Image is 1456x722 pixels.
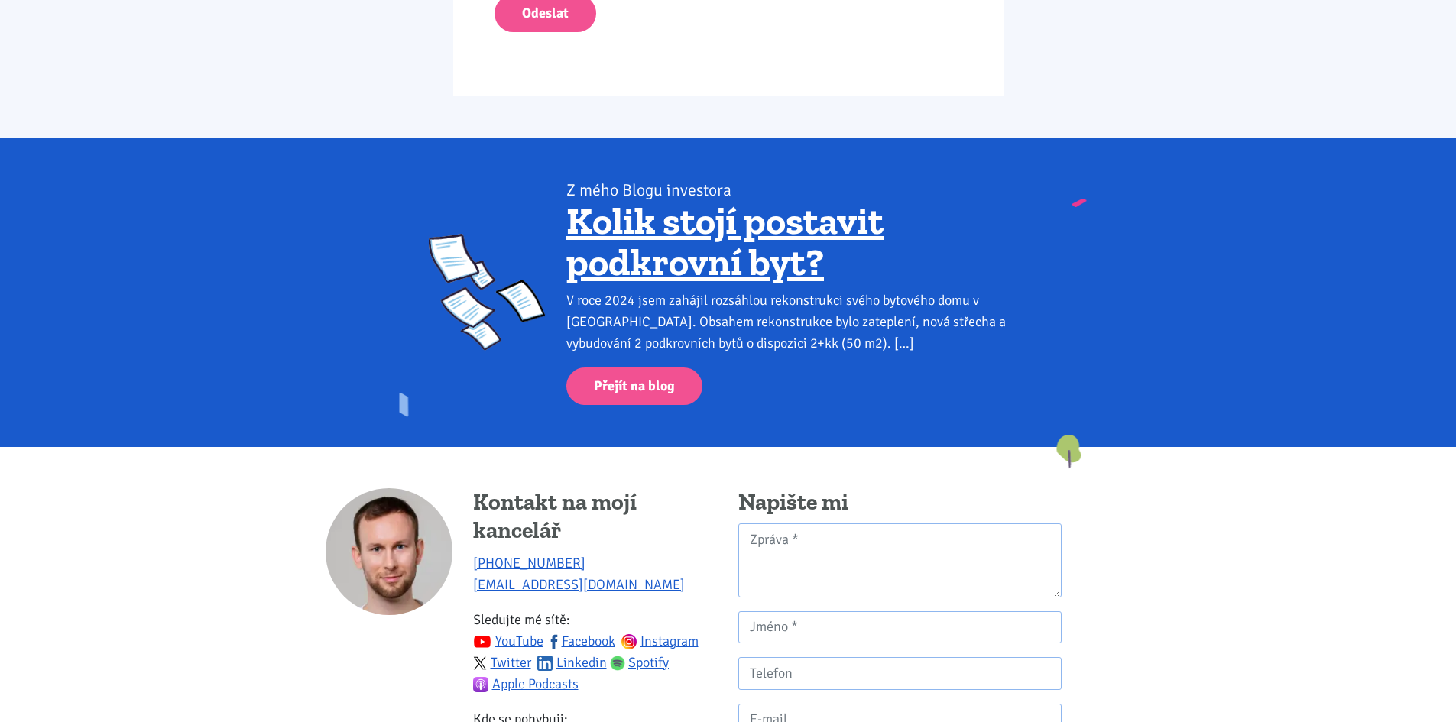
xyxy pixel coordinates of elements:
[738,611,1062,644] input: Jméno *
[738,657,1062,690] input: Telefon
[473,633,543,649] a: YouTube
[473,488,718,546] h4: Kontakt na mojí kancelář
[473,633,491,651] img: youtube.svg
[473,576,685,593] a: [EMAIL_ADDRESS][DOMAIN_NAME]
[473,677,488,692] img: apple-podcasts.png
[566,290,1027,354] div: V roce 2024 jsem zahájil rozsáhlou rekonstrukci svého bytového domu v [GEOGRAPHIC_DATA]. Obsahem ...
[326,488,452,615] img: Tomáš Kučera
[537,654,607,671] a: Linkedin
[610,654,670,671] a: Spotify
[473,555,585,571] a: [PHONE_NUMBER]
[738,488,1062,517] h4: Napište mi
[610,656,625,671] img: spotify.png
[566,180,1027,201] div: Z mého Blogu investora
[546,634,562,649] img: fb.svg
[473,656,487,670] img: twitter.svg
[621,633,699,649] a: Instagram
[473,654,531,671] a: Twitter
[566,198,884,285] a: Kolik stojí postavit podkrovní byt?
[537,656,553,671] img: linkedin.svg
[473,609,718,694] p: Sledujte mé sítě:
[566,367,702,405] a: Přejít na blog
[473,675,579,692] a: Apple Podcasts
[546,633,615,649] a: Facebook
[621,634,637,649] img: ig.svg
